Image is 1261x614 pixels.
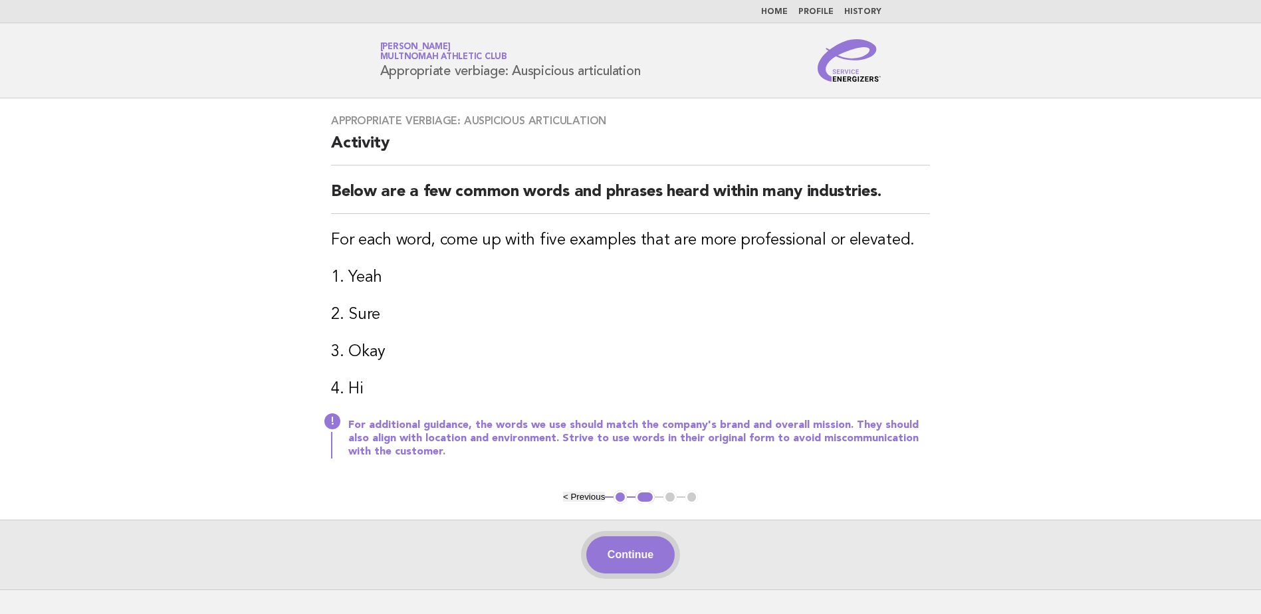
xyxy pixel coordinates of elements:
[586,536,675,573] button: Continue
[331,304,930,326] h3: 2. Sure
[331,379,930,400] h3: 4. Hi
[331,114,930,128] h3: Appropriate verbiage: Auspicious articulation
[331,133,930,165] h2: Activity
[380,53,507,62] span: Multnomah Athletic Club
[348,419,930,459] p: For additional guidance, the words we use should match the company's brand and overall mission. T...
[563,492,605,502] button: < Previous
[818,39,881,82] img: Service Energizers
[331,181,930,214] h2: Below are a few common words and phrases heard within many industries.
[331,267,930,288] h3: 1. Yeah
[761,8,788,16] a: Home
[331,230,930,251] h3: For each word, come up with five examples that are more professional or elevated.
[380,43,507,61] a: [PERSON_NAME]Multnomah Athletic Club
[844,8,881,16] a: History
[798,8,834,16] a: Profile
[614,490,627,504] button: 1
[331,342,930,363] h3: 3. Okay
[635,490,655,504] button: 2
[380,43,641,78] h1: Appropriate verbiage: Auspicious articulation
